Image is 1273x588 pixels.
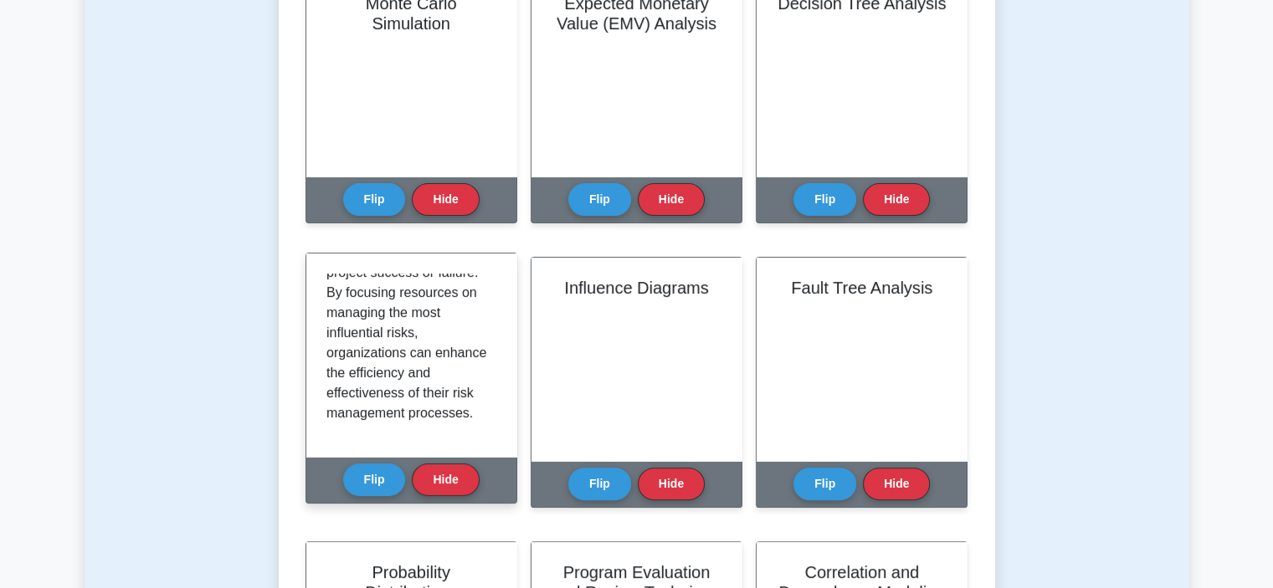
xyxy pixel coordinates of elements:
[343,463,406,496] button: Flip
[343,183,406,216] button: Flip
[412,183,479,216] button: Hide
[863,468,930,500] button: Hide
[793,468,856,500] button: Flip
[568,468,631,500] button: Flip
[552,278,721,298] h2: Influence Diagrams
[638,183,705,216] button: Hide
[412,463,479,496] button: Hide
[863,183,930,216] button: Hide
[777,278,947,298] h2: Fault Tree Analysis
[638,468,705,500] button: Hide
[793,183,856,216] button: Flip
[568,183,631,216] button: Flip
